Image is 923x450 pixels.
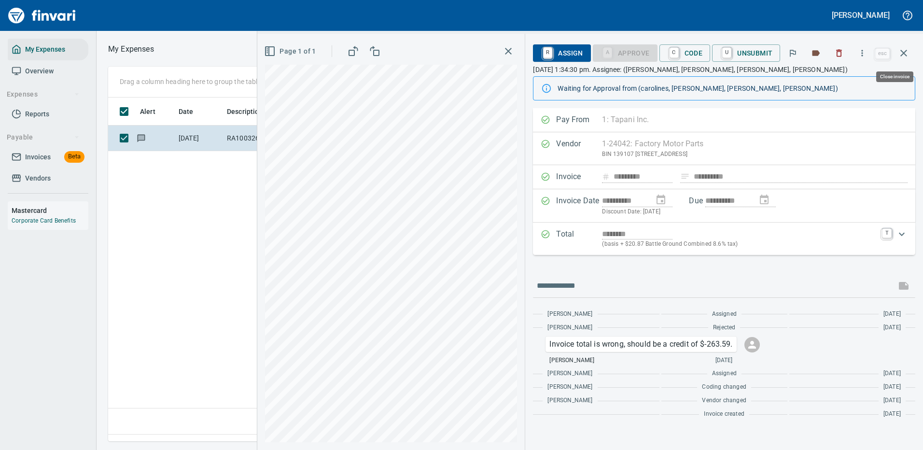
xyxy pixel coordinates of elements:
button: RAssign [533,44,590,62]
span: Alert [140,106,155,117]
span: Invoice created [704,409,744,419]
span: [PERSON_NAME] [547,396,592,406]
a: T [882,228,892,238]
span: Date [179,106,194,117]
a: R [543,47,552,58]
a: Corporate Card Benefits [12,217,76,224]
p: Drag a column heading here to group the table [120,77,261,86]
span: Description [227,106,263,117]
img: Finvari [6,4,78,27]
div: Expand [533,223,915,255]
span: Invoices [25,151,51,163]
button: Expenses [3,85,84,103]
span: [DATE] [883,309,901,319]
span: [DATE] [883,409,901,419]
span: [PERSON_NAME] [547,382,592,392]
nav: breadcrumb [108,43,154,55]
span: Assigned [712,369,737,379]
span: [PERSON_NAME] [549,356,594,366]
span: Overview [25,65,54,77]
span: Has messages [136,135,146,141]
span: Description [227,106,276,117]
td: RA10032688 [223,126,310,151]
a: Vendors [8,168,88,189]
span: Payable [7,131,80,143]
span: [DATE] [715,356,733,366]
span: [DATE] [883,369,901,379]
a: Reports [8,103,88,125]
p: My Expenses [108,43,154,55]
button: Payable [3,128,84,146]
a: Overview [8,60,88,82]
span: Alert [140,106,168,117]
a: InvoicesBeta [8,146,88,168]
p: Invoice total is wrong, should be a credit of $-263.59. [549,338,732,350]
span: Reports [25,108,49,120]
button: UUnsubmit [712,44,780,62]
span: [DATE] [883,396,901,406]
span: Expenses [7,88,80,100]
a: esc [875,48,890,59]
span: [PERSON_NAME] [547,309,592,319]
a: My Expenses [8,39,88,60]
span: [PERSON_NAME] [547,369,592,379]
span: Date [179,106,206,117]
span: Rejected [713,323,735,333]
p: (basis + $20.87 Battle Ground Combined 8.6% tax) [602,239,876,249]
td: [DATE] [175,126,223,151]
span: Coding changed [702,382,746,392]
span: Vendor changed [702,396,746,406]
h6: Mastercard [12,205,88,216]
div: Waiting for Approval from (carolines, [PERSON_NAME], [PERSON_NAME], [PERSON_NAME]) [558,80,907,97]
button: Page 1 of 1 [262,42,320,60]
span: Beta [64,151,84,162]
button: CCode [659,44,711,62]
span: Vendors [25,172,51,184]
p: [DATE] 1:34:30 pm. Assignee: ([PERSON_NAME], [PERSON_NAME], [PERSON_NAME], [PERSON_NAME]) [533,65,915,74]
p: Total [556,228,602,249]
a: U [722,47,731,58]
span: Assigned [712,309,737,319]
span: [PERSON_NAME] [547,323,592,333]
span: [DATE] [883,323,901,333]
span: Assign [541,45,583,61]
span: [DATE] [883,382,901,392]
span: Unsubmit [720,45,772,61]
span: Page 1 of 1 [266,45,316,57]
button: [PERSON_NAME] [829,8,892,23]
span: My Expenses [25,43,65,56]
span: This records your message into the invoice and notifies anyone mentioned [892,274,915,297]
h5: [PERSON_NAME] [832,10,890,20]
a: C [670,47,679,58]
span: Code [667,45,703,61]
